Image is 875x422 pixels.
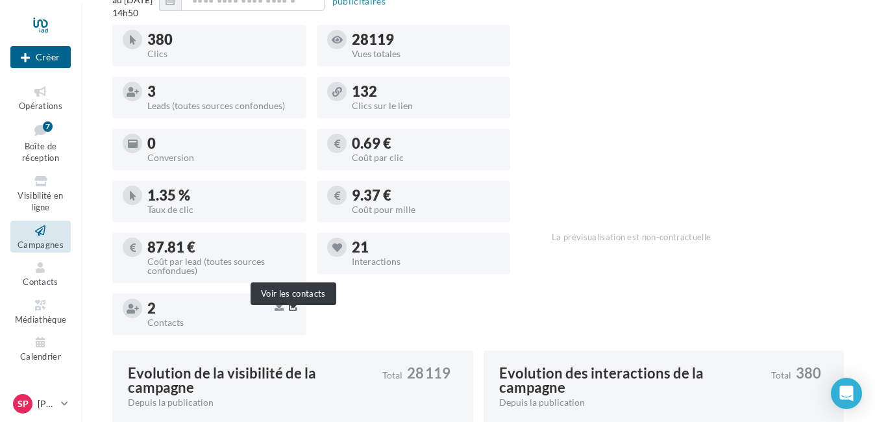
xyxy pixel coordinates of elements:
div: Voir les contacts [251,282,336,305]
a: Calendrier [10,332,71,364]
span: Calendrier [20,351,61,362]
p: [PERSON_NAME] [38,397,56,410]
span: Boîte de réception [22,141,59,164]
span: Campagnes [18,240,64,250]
div: Leads (toutes sources confondues) [147,101,296,110]
div: Conversion [147,153,296,162]
div: Taux de clic [147,205,296,214]
div: Open Intercom Messenger [831,378,862,409]
a: Opérations [10,82,71,114]
a: Médiathèque [10,295,71,327]
a: Boîte de réception7 [10,119,71,166]
span: Contacts [23,277,58,287]
div: Vues totales [352,49,500,58]
a: Campagnes [10,221,71,253]
div: Coût par lead (toutes sources confondues) [147,257,296,275]
span: Total [382,371,402,380]
div: Depuis la publication [499,396,761,409]
div: 7 [43,121,53,132]
span: Médiathèque [15,314,67,325]
div: 21 [352,240,500,254]
div: La prévisualisation est non-contractuelle [552,227,844,243]
div: 87.81 € [147,240,296,254]
div: Depuis la publication [128,396,372,409]
div: Evolution de la visibilité de la campagne [128,366,367,395]
a: Contacts [10,258,71,290]
button: Créer [10,46,71,68]
div: Coût par clic [352,153,500,162]
div: Evolution des interactions de la campagne [499,366,756,395]
div: 0 [147,136,296,151]
a: Visibilité en ligne [10,171,71,216]
div: Coût pour mille [352,205,500,214]
div: 132 [352,84,500,99]
div: 0.69 € [352,136,500,151]
div: 1.35 % [147,188,296,203]
span: 28 119 [407,366,450,380]
div: Clics [147,49,296,58]
span: Total [771,371,791,380]
a: Sp [PERSON_NAME] [10,391,71,416]
div: Nouvelle campagne [10,46,71,68]
span: Visibilité en ligne [18,190,63,213]
span: 380 [796,366,821,380]
div: Clics sur le lien [352,101,500,110]
span: Sp [18,397,29,410]
div: 9.37 € [352,188,500,203]
div: 3 [147,84,296,99]
div: Contacts [147,318,296,327]
div: Interactions [352,257,500,266]
div: 2 [147,301,296,316]
div: 380 [147,32,296,47]
div: 28119 [352,32,500,47]
span: Opérations [19,101,62,111]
